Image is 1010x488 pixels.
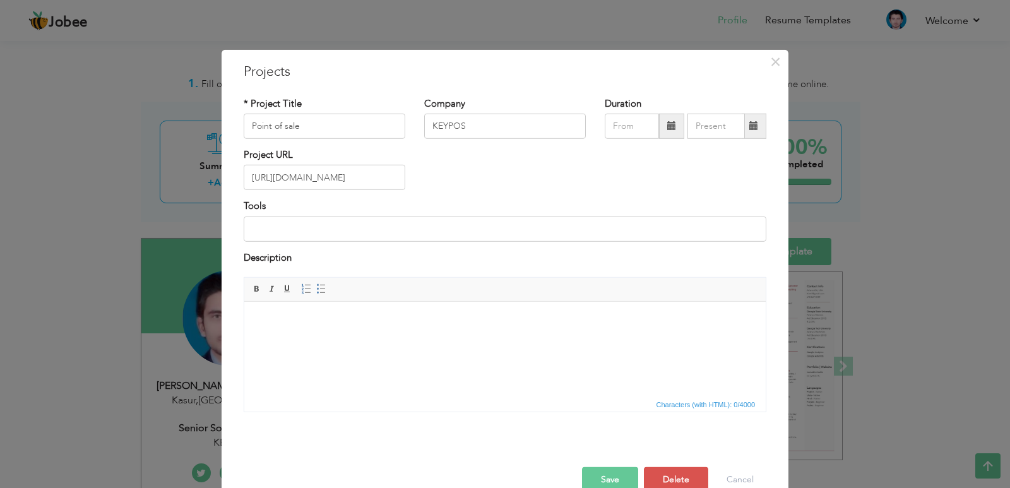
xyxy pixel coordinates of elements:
[244,62,766,81] h3: Projects
[250,282,264,296] a: Bold
[314,282,328,296] a: Insert/Remove Bulleted List
[265,282,279,296] a: Italic
[244,302,766,396] iframe: Rich Text Editor, projectEditor
[770,50,781,73] span: ×
[687,114,745,139] input: Present
[299,282,313,296] a: Insert/Remove Numbered List
[244,251,292,265] label: Description
[654,399,759,410] div: Statistics
[605,97,641,110] label: Duration
[654,399,758,410] span: Characters (with HTML): 0/4000
[424,97,465,110] label: Company
[244,199,266,213] label: Tools
[244,148,293,162] label: Project URL
[605,114,659,139] input: From
[765,51,785,71] button: Close
[244,97,302,110] label: * Project Title
[280,282,294,296] a: Underline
